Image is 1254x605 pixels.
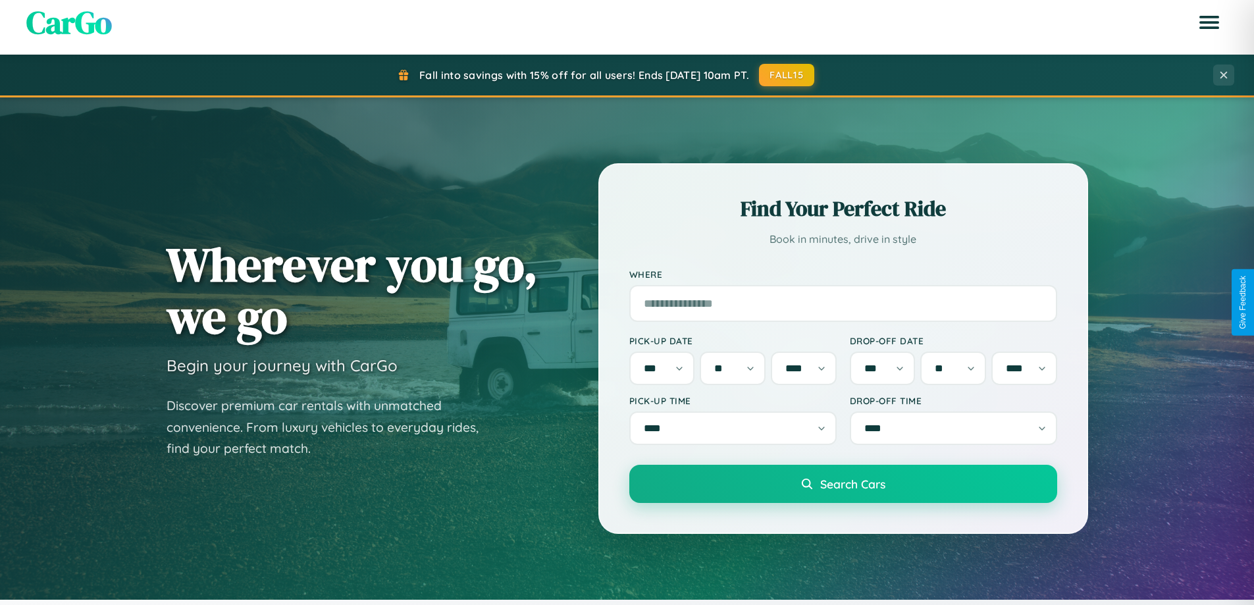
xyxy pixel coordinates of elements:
p: Discover premium car rentals with unmatched convenience. From luxury vehicles to everyday rides, ... [167,395,496,460]
label: Pick-up Time [629,395,837,406]
span: CarGo [26,1,112,44]
h3: Begin your journey with CarGo [167,355,398,375]
button: Open menu [1191,4,1228,41]
button: Search Cars [629,465,1057,503]
h1: Wherever you go, we go [167,238,538,342]
span: Fall into savings with 15% off for all users! Ends [DATE] 10am PT. [419,68,749,82]
label: Drop-off Date [850,335,1057,346]
span: Search Cars [820,477,885,491]
h2: Find Your Perfect Ride [629,194,1057,223]
button: FALL15 [759,64,814,86]
p: Book in minutes, drive in style [629,230,1057,249]
div: Give Feedback [1238,276,1247,329]
label: Where [629,269,1057,280]
label: Drop-off Time [850,395,1057,406]
label: Pick-up Date [629,335,837,346]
